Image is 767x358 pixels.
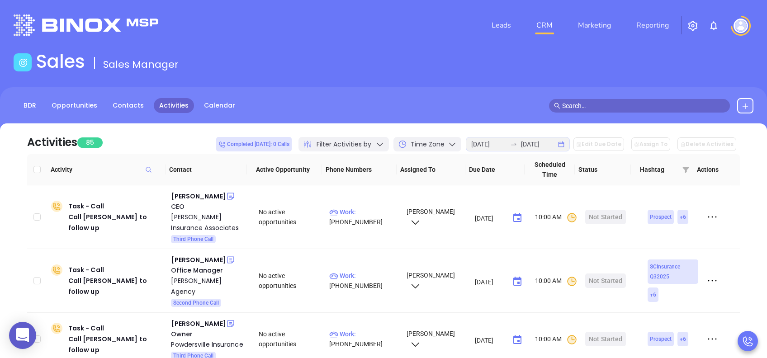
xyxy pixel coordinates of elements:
a: Calendar [199,98,241,113]
span: Hashtag [640,165,678,174]
div: Owner [171,329,246,339]
a: Marketing [574,16,615,34]
span: Time Zone [411,140,445,149]
span: Activity [51,165,162,174]
div: Not Started [589,273,622,288]
span: Work : [329,208,356,216]
div: [PERSON_NAME] [171,254,226,265]
img: user [734,19,748,33]
p: [PHONE_NUMBER] [329,207,398,227]
input: Search… [562,101,725,111]
p: [PHONE_NUMBER] [329,329,398,349]
a: Activities [154,98,194,113]
div: Call [PERSON_NAME] to follow up [68,334,164,355]
span: [PERSON_NAME] [405,208,455,225]
div: Call [PERSON_NAME] to follow up [68,275,164,297]
th: Actions [693,154,731,185]
div: No active opportunities [259,271,322,291]
a: Reporting [633,16,672,34]
span: + 6 [680,334,686,344]
div: Activities [27,134,77,151]
th: Scheduled Time [525,154,574,185]
span: + 6 [650,290,656,300]
button: Delete Activities [677,137,736,151]
span: Work : [329,330,356,338]
span: SCInsurance Q32025 [650,262,696,282]
th: Due Date [465,154,525,185]
button: Assign To [631,137,670,151]
span: [PERSON_NAME] [405,330,455,347]
div: [PERSON_NAME] [171,318,226,329]
button: Choose date, selected date is Aug 26, 2025 [508,331,526,349]
th: Phone Numbers [322,154,397,185]
a: Leads [488,16,515,34]
a: [PERSON_NAME] Agency [171,275,246,297]
input: MM/DD/YYYY [475,213,505,222]
img: iconSetting [687,20,698,31]
th: Active Opportunity [247,154,322,185]
span: 10:00 AM [535,212,578,223]
span: Second Phone Call [173,298,219,308]
a: Contacts [107,98,149,113]
span: 10:00 AM [535,334,578,345]
span: swap-right [510,141,517,148]
span: Prospect [650,212,672,222]
img: iconNotification [708,20,719,31]
button: Choose date, selected date is Aug 26, 2025 [508,209,526,227]
span: to [510,141,517,148]
div: [PERSON_NAME] [171,191,226,202]
a: [PERSON_NAME] Insurance Associates [171,212,246,233]
div: No active opportunities [259,329,322,349]
p: [PHONE_NUMBER] [329,271,398,291]
span: Completed [DATE]: 0 Calls [218,139,289,149]
span: Third Phone Call [173,234,213,244]
th: Status [575,154,631,185]
div: Not Started [589,210,622,224]
span: search [554,103,560,109]
img: logo [14,14,158,36]
button: Choose date, selected date is Aug 26, 2025 [508,273,526,291]
input: MM/DD/YYYY [475,335,505,344]
a: BDR [18,98,42,113]
a: Powdersville Insurance [171,339,246,350]
input: Start date [471,139,507,149]
div: Task - Call [68,323,164,355]
div: Task - Call [68,201,164,233]
span: Sales Manager [103,57,179,71]
div: CEO [171,202,246,212]
th: Assigned To [397,154,465,185]
a: CRM [533,16,556,34]
span: 10:00 AM [535,276,578,287]
th: Contact [166,154,246,185]
div: No active opportunities [259,207,322,227]
span: Filter Activities by [317,140,371,149]
div: Task - Call [68,264,164,297]
div: Office Manager [171,265,246,275]
span: + 6 [680,212,686,222]
span: Prospect [650,334,672,344]
input: End date [521,139,556,149]
a: Opportunities [46,98,103,113]
span: Work : [329,272,356,279]
div: Not Started [589,332,622,346]
div: Call [PERSON_NAME] to follow up [68,212,164,233]
input: MM/DD/YYYY [475,277,505,286]
h1: Sales [36,51,85,72]
span: [PERSON_NAME] [405,272,455,289]
span: 85 [77,137,103,148]
button: Edit Due Date [573,137,624,151]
